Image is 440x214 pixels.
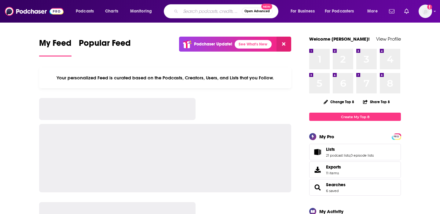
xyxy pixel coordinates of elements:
[242,8,273,15] button: Open AdvancedNew
[309,113,401,121] a: Create My Top 8
[311,183,324,192] a: Searches
[319,134,334,140] div: My Pro
[235,40,272,49] a: See What's New
[39,38,71,56] a: My Feed
[427,5,432,9] svg: Add a profile image
[79,38,131,52] span: Popular Feed
[309,144,401,160] span: Lists
[325,7,354,16] span: For Podcasters
[326,147,374,152] a: Lists
[393,134,400,139] a: PRO
[130,7,152,16] span: Monitoring
[39,67,291,88] div: Your personalized Feed is curated based on the Podcasts, Creators, Users, and Lists that you Follow.
[181,6,242,16] input: Search podcasts, credits, & more...
[350,153,374,158] a: 0 episode lists
[291,7,315,16] span: For Business
[376,36,401,42] a: View Profile
[419,5,432,18] span: Logged in as megcassidy
[326,182,346,187] a: Searches
[367,7,378,16] span: More
[79,38,131,56] a: Popular Feed
[309,179,401,196] span: Searches
[105,7,118,16] span: Charts
[71,6,102,16] button: open menu
[309,161,401,178] a: Exports
[170,4,284,18] div: Search podcasts, credits, & more...
[5,5,64,17] img: Podchaser - Follow, Share and Rate Podcasts
[194,42,232,47] p: Podchaser Update!
[326,164,341,170] span: Exports
[419,5,432,18] img: User Profile
[326,147,335,152] span: Lists
[311,148,324,156] a: Lists
[419,5,432,18] button: Show profile menu
[261,4,272,9] span: New
[311,165,324,174] span: Exports
[244,10,270,13] span: Open Advanced
[76,7,94,16] span: Podcasts
[320,98,358,106] button: Change Top 8
[402,6,411,16] a: Show notifications dropdown
[363,6,385,16] button: open menu
[326,153,350,158] a: 21 podcast lists
[309,36,370,42] a: Welcome [PERSON_NAME]!
[39,38,71,52] span: My Feed
[126,6,160,16] button: open menu
[321,6,363,16] button: open menu
[363,96,390,108] button: Share Top 8
[101,6,122,16] a: Charts
[387,6,397,16] a: Show notifications dropdown
[286,6,322,16] button: open menu
[326,171,341,175] span: 11 items
[326,189,339,193] a: 6 saved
